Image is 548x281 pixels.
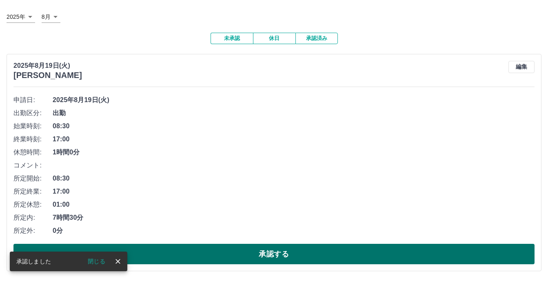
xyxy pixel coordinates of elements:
[13,161,53,170] span: コメント:
[13,200,53,210] span: 所定休憩:
[53,187,535,196] span: 17:00
[13,108,53,118] span: 出勤区分:
[13,134,53,144] span: 終業時刻:
[13,226,53,236] span: 所定外:
[211,33,253,44] button: 未承認
[53,226,535,236] span: 0分
[53,174,535,183] span: 08:30
[295,33,338,44] button: 承認済み
[53,108,535,118] span: 出勤
[253,33,295,44] button: 休日
[81,255,112,268] button: 閉じる
[13,61,82,71] p: 2025年8月19日(火)
[16,254,51,269] div: 承認しました
[13,244,535,264] button: 承認する
[53,95,535,105] span: 2025年8月19日(火)
[53,147,535,157] span: 1時間0分
[53,213,535,223] span: 7時間30分
[13,213,53,223] span: 所定内:
[42,11,60,23] div: 8月
[53,200,535,210] span: 01:00
[53,121,535,131] span: 08:30
[13,187,53,196] span: 所定終業:
[13,71,82,80] h3: [PERSON_NAME]
[53,134,535,144] span: 17:00
[13,95,53,105] span: 申請日:
[13,174,53,183] span: 所定開始:
[13,121,53,131] span: 始業時刻:
[508,61,535,73] button: 編集
[112,255,124,268] button: close
[13,147,53,157] span: 休憩時間:
[7,11,35,23] div: 2025年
